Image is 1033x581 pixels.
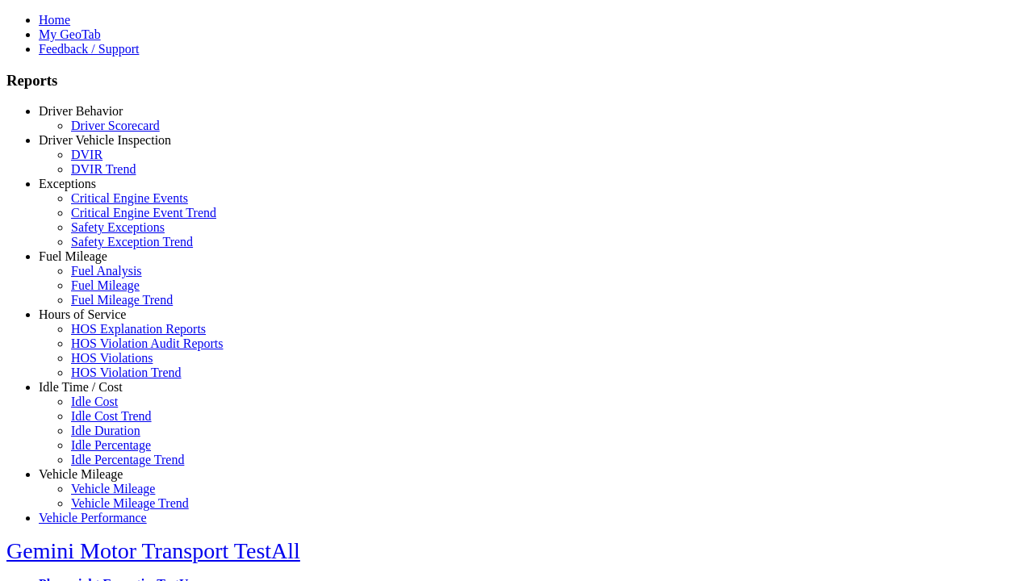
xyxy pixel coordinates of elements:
[71,191,188,205] a: Critical Engine Events
[39,380,123,394] a: Idle Time / Cost
[39,511,147,525] a: Vehicle Performance
[71,148,102,161] a: DVIR
[6,72,1027,90] h3: Reports
[71,496,189,510] a: Vehicle Mileage Trend
[71,395,118,408] a: Idle Cost
[71,424,140,437] a: Idle Duration
[71,482,155,495] a: Vehicle Mileage
[71,453,184,466] a: Idle Percentage Trend
[39,177,96,190] a: Exceptions
[39,27,101,41] a: My GeoTab
[71,438,151,452] a: Idle Percentage
[71,235,193,249] a: Safety Exception Trend
[39,249,107,263] a: Fuel Mileage
[71,409,152,423] a: Idle Cost Trend
[71,351,153,365] a: HOS Violations
[71,264,142,278] a: Fuel Analysis
[71,220,165,234] a: Safety Exceptions
[71,322,206,336] a: HOS Explanation Reports
[71,366,182,379] a: HOS Violation Trend
[39,467,123,481] a: Vehicle Mileage
[71,119,160,132] a: Driver Scorecard
[39,307,126,321] a: Hours of Service
[39,13,70,27] a: Home
[6,538,300,563] a: Gemini Motor Transport TestAll
[39,104,123,118] a: Driver Behavior
[71,293,173,307] a: Fuel Mileage Trend
[71,336,224,350] a: HOS Violation Audit Reports
[71,162,136,176] a: DVIR Trend
[71,278,140,292] a: Fuel Mileage
[71,206,216,219] a: Critical Engine Event Trend
[39,42,139,56] a: Feedback / Support
[39,133,171,147] a: Driver Vehicle Inspection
